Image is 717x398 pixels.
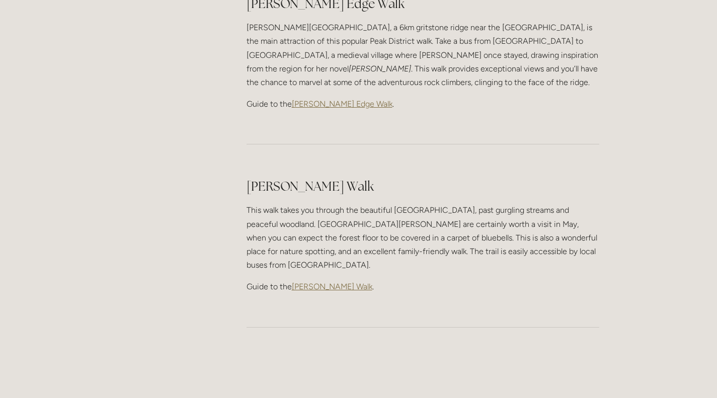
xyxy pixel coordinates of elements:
[292,282,372,291] a: [PERSON_NAME] Walk
[247,203,599,272] p: This walk takes you through the beautiful [GEOGRAPHIC_DATA], past gurgling streams and peaceful w...
[247,21,599,89] p: [PERSON_NAME][GEOGRAPHIC_DATA], a 6km gritstone ridge near the [GEOGRAPHIC_DATA], is the main att...
[292,99,392,109] a: [PERSON_NAME] Edge Walk
[247,178,599,195] h2: [PERSON_NAME] Walk
[247,97,599,111] p: Guide to the .
[247,280,599,293] p: Guide to the .
[349,64,411,73] em: [PERSON_NAME]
